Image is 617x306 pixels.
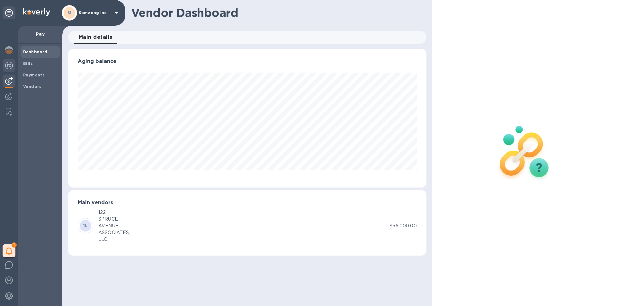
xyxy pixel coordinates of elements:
img: Foreign exchange [5,62,13,69]
div: SPRUCE [98,216,130,223]
p: Samzong inc [79,11,111,15]
b: 1L [83,223,88,228]
b: SI [67,10,72,15]
span: Main details [79,33,112,42]
h3: Main vendors [78,200,417,206]
span: 1 [12,242,17,248]
div: Unpin categories [3,6,15,19]
div: ASSOCIATES, [98,229,130,236]
b: Vendors [23,84,42,89]
div: AVENUE [98,223,130,229]
div: 122 [98,209,130,216]
b: Payments [23,73,45,77]
b: Dashboard [23,49,48,54]
p: $56,000.00 [389,223,416,229]
img: Logo [23,8,50,16]
p: Pay [23,31,57,37]
div: LLC [98,236,130,243]
h3: Aging balance [78,58,417,65]
h1: Vendor Dashboard [131,6,422,20]
b: Bills [23,61,33,66]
